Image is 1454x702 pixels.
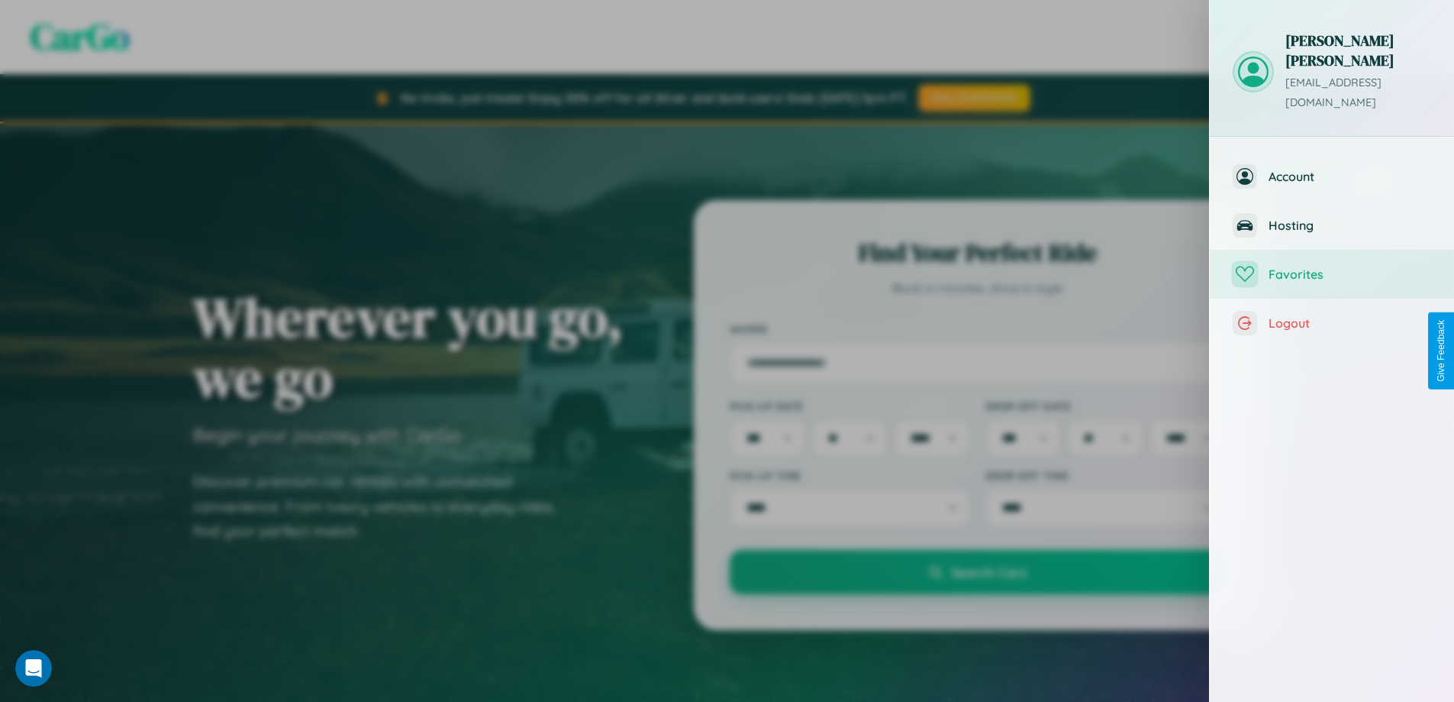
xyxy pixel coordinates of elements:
[1269,267,1431,282] span: Favorites
[1269,218,1431,233] span: Hosting
[1285,73,1431,113] p: [EMAIL_ADDRESS][DOMAIN_NAME]
[1269,169,1431,184] span: Account
[1210,201,1454,250] button: Hosting
[15,650,52,687] iframe: Intercom live chat
[1210,299,1454,348] button: Logout
[1285,31,1431,70] h3: [PERSON_NAME] [PERSON_NAME]
[1210,250,1454,299] button: Favorites
[1269,315,1431,331] span: Logout
[1436,320,1446,382] div: Give Feedback
[1210,152,1454,201] button: Account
